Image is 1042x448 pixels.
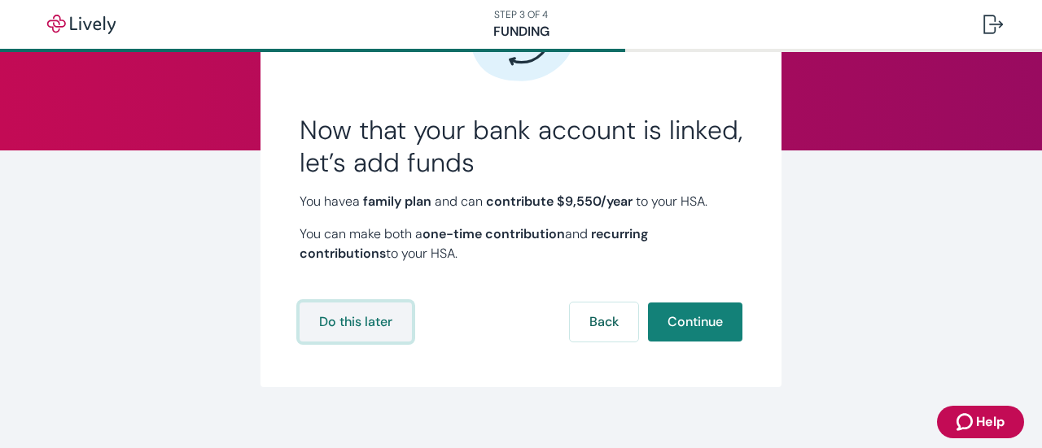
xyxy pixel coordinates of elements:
[957,412,976,432] svg: Zendesk support icon
[976,412,1005,432] span: Help
[570,302,638,341] button: Back
[36,15,127,34] img: Lively
[300,114,742,179] h2: Now that your bank account is linked, let’s add funds
[422,225,565,242] strong: one-time contribution
[937,406,1024,438] button: Zendesk support iconHelp
[486,193,633,210] strong: contribute $9,550 /year
[300,302,412,341] button: Do this later
[300,225,648,262] strong: recurring contributions
[970,5,1016,44] button: Log out
[300,192,742,211] p: You have a and can to your HSA.
[300,224,742,263] p: You can make both a and to your HSA.
[648,302,742,341] button: Continue
[363,193,431,210] strong: family plan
